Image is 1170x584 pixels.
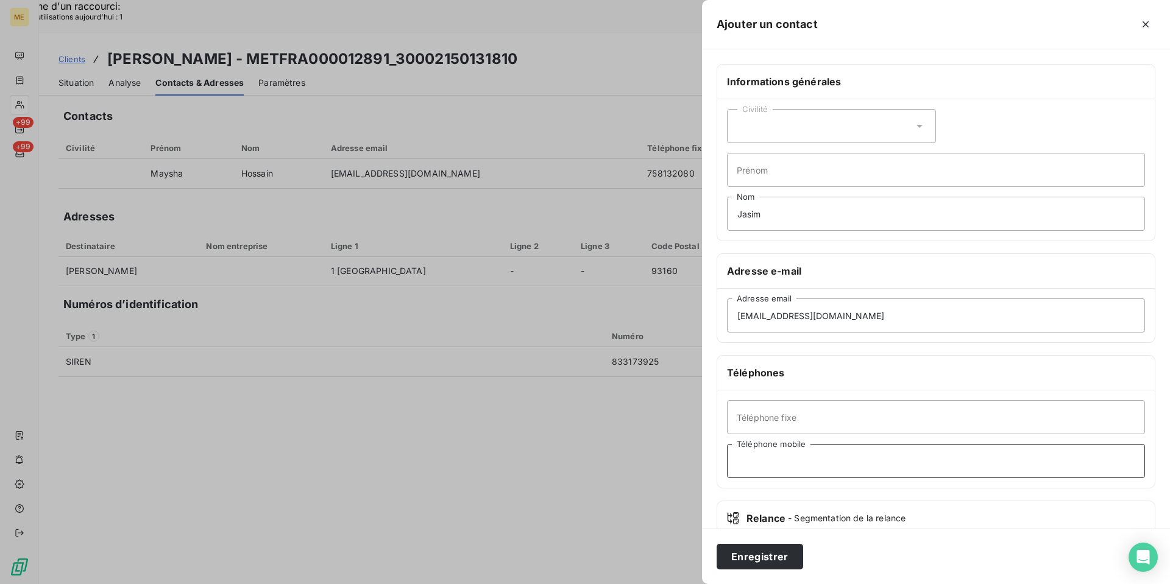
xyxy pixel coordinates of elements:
span: - Segmentation de la relance [788,512,906,524]
input: placeholder [727,444,1145,478]
input: placeholder [727,400,1145,434]
h6: Informations générales [727,74,1145,89]
div: Relance [727,511,1145,526]
input: placeholder [727,153,1145,187]
h6: Téléphones [727,365,1145,380]
h5: Ajouter un contact [717,16,818,33]
div: Open Intercom Messenger [1129,543,1158,572]
h6: Adresse e-mail [727,264,1145,278]
button: Enregistrer [717,544,803,569]
input: placeholder [727,298,1145,332]
input: placeholder [727,197,1145,231]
